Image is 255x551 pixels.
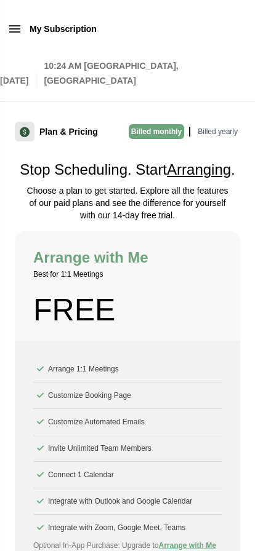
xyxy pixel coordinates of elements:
[33,356,222,383] li: Arrange 1:1 Meetings
[33,488,222,515] li: Integrate with Outlook and Google Calendar
[167,161,231,178] span: Arranging
[33,409,222,435] li: Customize Automated Emails
[33,515,222,541] li: Integrate with Zoom, Google Meet, Teams
[33,462,222,488] li: Connect 1 Calendar
[33,383,222,409] li: Customize Booking Page
[26,184,229,221] p: Choose a plan to get started. Explore all the features of our paid plans and see the difference f...
[129,124,185,139] p: Billed monthly
[33,269,222,280] p: Best for 1:1 Meetings
[39,122,98,141] span: Plan & Pricing
[33,287,115,333] strong: FREE
[195,124,240,139] p: Billed yearly
[33,247,222,269] h2: Arrange with Me
[15,160,240,180] h1: Stop Scheduling. Start .
[33,435,222,462] li: Invite Unlimited Team Members
[36,58,255,88] p: 10:24 AM [GEOGRAPHIC_DATA], [GEOGRAPHIC_DATA]
[30,20,97,38] span: My Subscription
